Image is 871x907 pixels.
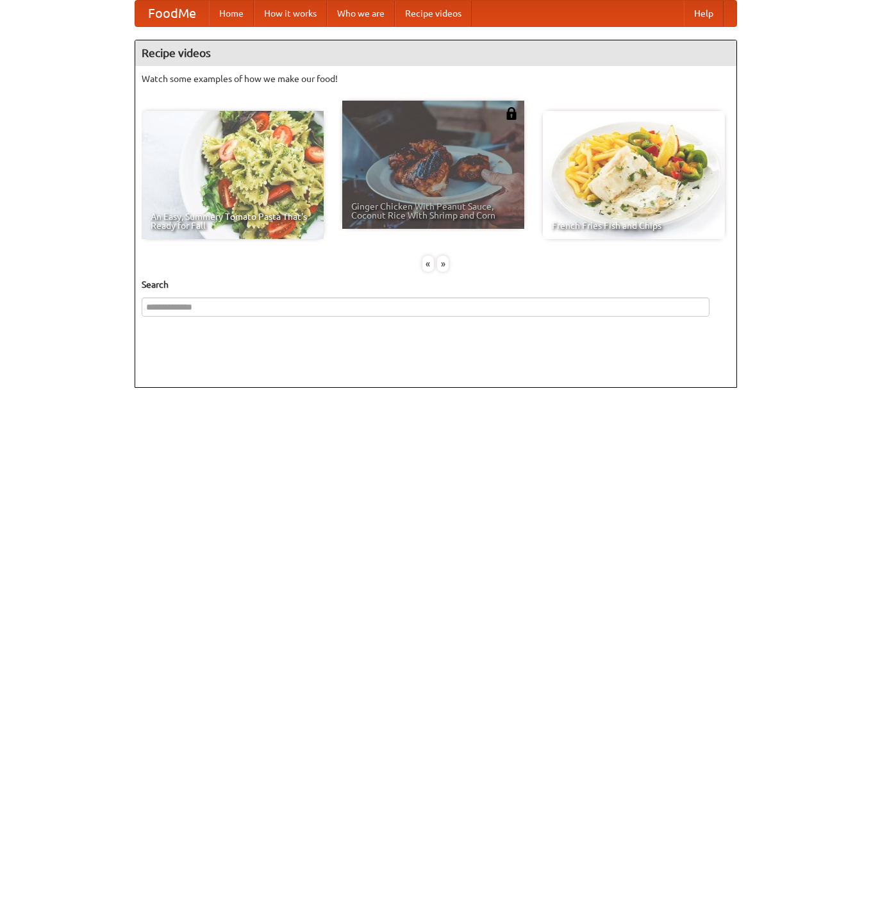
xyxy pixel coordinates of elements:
h4: Recipe videos [135,40,736,66]
a: FoodMe [135,1,209,26]
img: 483408.png [505,107,518,120]
a: An Easy, Summery Tomato Pasta That's Ready for Fall [142,111,324,239]
span: An Easy, Summery Tomato Pasta That's Ready for Fall [151,212,315,230]
span: French Fries Fish and Chips [552,221,716,230]
a: Who we are [327,1,395,26]
h5: Search [142,278,730,291]
div: « [422,256,434,272]
a: Help [684,1,724,26]
p: Watch some examples of how we make our food! [142,72,730,85]
a: Recipe videos [395,1,472,26]
a: How it works [254,1,327,26]
div: » [437,256,449,272]
a: French Fries Fish and Chips [543,111,725,239]
a: Home [209,1,254,26]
